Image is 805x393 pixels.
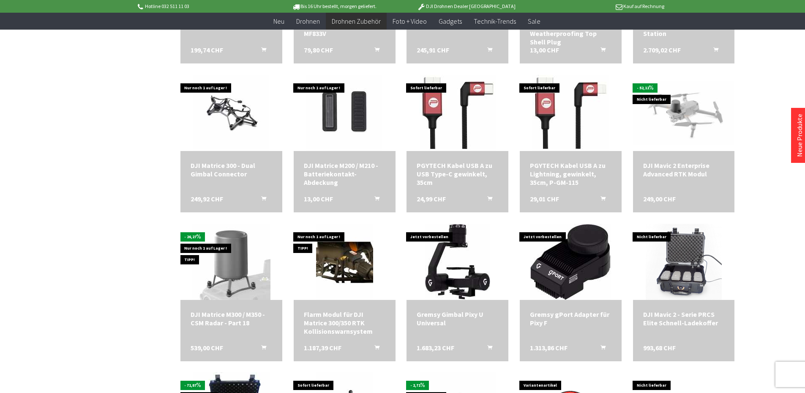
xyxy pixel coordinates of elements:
[296,17,320,25] span: Drohnen
[643,310,725,327] div: DJI Mavic 2 - Serie PRCS Elite Schnell-Ladekoffer
[417,195,446,203] span: 24,99 CHF
[532,75,609,151] img: PGYTECH Kabel USB A zu Lightning, gewinkelt, 35cm, P-GM-115
[417,161,498,187] a: PGYTECH Kabel USB A zu USB Type-C gewinkelt, 35cm 24,99 CHF In den Warenkorb
[417,344,454,352] span: 1.683,23 CHF
[400,1,532,11] p: DJI Drohnen Dealer [GEOGRAPHIC_DATA]
[474,17,516,25] span: Technik-Trends
[306,75,382,151] img: DJI Matrice M200 / M210 - Batteriekontakt-Abdeckung
[193,75,269,151] img: DJI Matrice 300 - Dual Gimbal Connector
[643,310,725,327] a: DJI Mavic 2 - Serie PRCS Elite Schnell-Ladekoffer 993,68 CHF
[528,17,540,25] span: Sale
[326,13,387,30] a: Drohnen Zubehör
[251,46,271,57] button: In den Warenkorb
[387,13,433,30] a: Foto + Video
[439,17,462,25] span: Gadgets
[643,195,676,203] span: 249,00 CHF
[477,46,497,57] button: In den Warenkorb
[417,46,449,54] span: 245,91 CHF
[633,81,735,145] img: DJI Mavic 2 Enterprise Advanced RTK Modul
[417,310,498,327] a: Gremsy Gimbal Pixy U Universal 1.683,23 CHF In den Warenkorb
[425,224,490,300] img: Gremsy Gimbal Pixy U Universal
[795,114,804,157] a: Neue Produkte
[364,195,385,206] button: In den Warenkorb
[643,344,676,352] span: 993,68 CHF
[290,13,326,30] a: Drohnen
[191,195,223,203] span: 249,92 CHF
[393,17,427,25] span: Foto + Video
[530,195,559,203] span: 29,01 CHF
[477,195,497,206] button: In den Warenkorb
[251,344,271,355] button: In den Warenkorb
[530,310,611,327] div: Gremsy gPort Adapter für Pixy F
[304,161,385,187] div: DJI Matrice M200 / M210 - Batteriekontakt-Abdeckung
[267,13,290,30] a: Neu
[646,224,722,300] img: DJI Mavic 2 - Serie PRCS Elite Schnell-Ladekoffer
[643,161,725,178] div: DJI Mavic 2 Enterprise Advanced RTK Modul
[530,344,568,352] span: 1.313,86 CHF
[420,75,496,151] img: PGYTECH Kabel USB A zu USB Type-C gewinkelt, 35cm
[191,344,223,352] span: 539,00 CHF
[530,12,611,46] a: DJI Matrice 200-Serie Abdeckung Weatherproofing Top Shell Plug 13,00 CHF In den Warenkorb
[530,161,611,187] a: PGYTECH Kabel USB A zu Lightning, gewinkelt, 35cm, P-GM-115 29,01 CHF In den Warenkorb
[304,344,341,352] span: 1.187,39 CHF
[316,224,373,300] img: Flarm Modul für DJI Matrice 300/350 RTK Kollisionswarnsystem
[590,195,611,206] button: In den Warenkorb
[643,46,681,54] span: 2.709,02 CHF
[191,310,272,327] a: DJI Matrice M300 / M350 - CSM Radar - Part 18 539,00 CHF In den Warenkorb
[433,13,468,30] a: Gadgets
[643,161,725,178] a: DJI Mavic 2 Enterprise Advanced RTK Modul 249,00 CHF
[191,161,272,178] a: DJI Matrice 300 - Dual Gimbal Connector 249,92 CHF In den Warenkorb
[417,310,498,327] div: Gremsy Gimbal Pixy U Universal
[530,161,611,187] div: PGYTECH Kabel USB A zu Lightning, gewinkelt, 35cm, P-GM-115
[590,344,611,355] button: In den Warenkorb
[417,161,498,187] div: PGYTECH Kabel USB A zu USB Type-C gewinkelt, 35cm
[191,161,272,178] div: DJI Matrice 300 - Dual Gimbal Connector
[273,17,284,25] span: Neu
[192,224,270,300] img: DJI Matrice M300 / M350 - CSM Radar - Part 18
[304,195,333,203] span: 13,00 CHF
[304,46,333,54] span: 79,80 CHF
[522,13,546,30] a: Sale
[477,344,497,355] button: In den Warenkorb
[530,310,611,327] a: Gremsy gPort Adapter für Pixy F 1.313,86 CHF In den Warenkorb
[304,310,385,335] a: Flarm Modul für DJI Matrice 300/350 RTK Kollisionswarnsystem 1.187,39 CHF In den Warenkorb
[136,1,268,11] p: Hotline 032 511 11 03
[268,1,400,11] p: Bis 16 Uhr bestellt, morgen geliefert.
[304,310,385,335] div: Flarm Modul für DJI Matrice 300/350 RTK Kollisionswarnsystem
[590,46,611,57] button: In den Warenkorb
[332,17,381,25] span: Drohnen Zubehör
[191,46,223,54] span: 199,74 CHF
[364,344,385,355] button: In den Warenkorb
[251,195,271,206] button: In den Warenkorb
[530,224,611,300] img: Gremsy gPort Adapter für Pixy F
[703,46,723,57] button: In den Warenkorb
[532,1,664,11] p: Kauf auf Rechnung
[304,161,385,187] a: DJI Matrice M200 / M210 - Batteriekontakt-Abdeckung 13,00 CHF In den Warenkorb
[530,46,559,54] span: 13,00 CHF
[468,13,522,30] a: Technik-Trends
[364,46,385,57] button: In den Warenkorb
[191,310,272,327] div: DJI Matrice M300 / M350 - CSM Radar - Part 18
